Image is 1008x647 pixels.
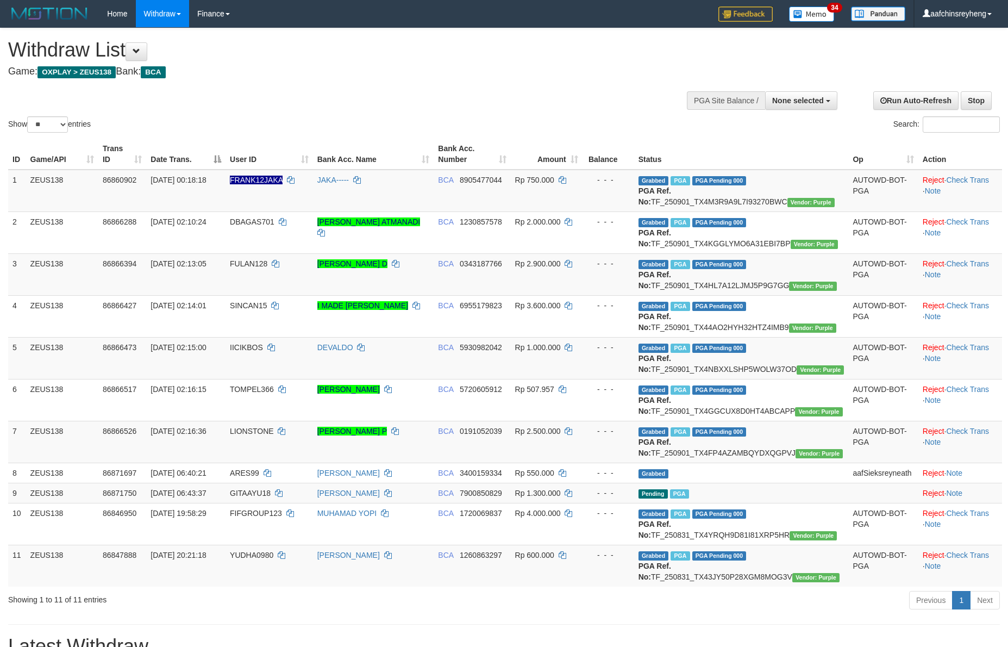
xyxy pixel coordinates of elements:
[638,489,668,499] span: Pending
[151,301,206,310] span: [DATE] 02:14:01
[848,211,918,253] td: AUTOWD-BOT-PGA
[909,591,953,609] a: Previous
[634,545,849,587] td: TF_250831_TX43JY50P28XGM8MOG3V
[692,302,747,311] span: PGA Pending
[230,217,274,226] span: DBAGAS701
[918,211,1002,253] td: · ·
[789,282,836,291] span: Vendor URL: https://trx4.1velocity.biz
[848,503,918,545] td: AUTOWD-BOT-PGA
[918,503,1002,545] td: · ·
[8,483,26,503] td: 9
[638,176,669,185] span: Grabbed
[313,139,434,170] th: Bank Acc. Name: activate to sort column ascending
[634,170,849,212] td: TF_250901_TX4M3R9A9L7I93270BWC
[8,211,26,253] td: 2
[671,260,690,269] span: Marked by aafpengsreynich
[923,509,944,518] a: Reject
[438,385,453,394] span: BCA
[638,186,671,206] b: PGA Ref. No:
[8,295,26,337] td: 4
[8,421,26,463] td: 7
[946,427,989,436] a: Check Trans
[638,562,671,581] b: PGA Ref. No:
[515,509,561,518] span: Rp 4.000.000
[638,438,671,457] b: PGA Ref. No:
[634,421,849,463] td: TF_250901_TX4FP4AZAMBQYDXQGPVJ
[925,228,941,237] a: Note
[918,139,1002,170] th: Action
[460,343,502,352] span: Copy 5930982042 to clipboard
[923,427,944,436] a: Reject
[634,253,849,295] td: TF_250901_TX4HL7A12LJMJ5P9G7GG
[146,139,226,170] th: Date Trans.: activate to sort column descending
[923,469,944,477] a: Reject
[460,427,502,436] span: Copy 0191052039 to clipboard
[587,342,630,353] div: - - -
[317,551,380,559] a: [PERSON_NAME]
[151,427,206,436] span: [DATE] 02:16:36
[27,116,68,133] select: Showentries
[317,509,377,518] a: MUHAMAD YOPI
[103,427,136,436] span: 86866526
[460,259,502,268] span: Copy 0343187766 to clipboard
[918,483,1002,503] td: ·
[923,116,1000,133] input: Search:
[638,551,669,561] span: Grabbed
[587,175,630,185] div: - - -
[151,469,206,477] span: [DATE] 06:40:21
[946,489,962,497] a: Note
[8,139,26,170] th: ID
[638,302,669,311] span: Grabbed
[438,427,453,436] span: BCA
[8,463,26,483] td: 8
[8,590,412,605] div: Showing 1 to 11 of 11 entries
[230,551,273,559] span: YUDHA0980
[103,469,136,477] span: 86871697
[787,198,835,207] span: Vendor URL: https://trx4.1velocity.biz
[230,427,274,436] span: LIONSTONE
[638,427,669,437] span: Grabbed
[8,545,26,587] td: 11
[638,509,669,519] span: Grabbed
[317,343,353,352] a: DEVALDO
[925,354,941,363] a: Note
[438,217,453,226] span: BCA
[26,253,98,295] td: ZEUS138
[26,503,98,545] td: ZEUS138
[8,170,26,212] td: 1
[848,170,918,212] td: AUTOWD-BOT-PGA
[848,295,918,337] td: AUTOWD-BOT-PGA
[692,344,747,353] span: PGA Pending
[925,270,941,279] a: Note
[918,421,1002,463] td: · ·
[317,489,380,497] a: [PERSON_NAME]
[230,343,263,352] span: IICIKBOS
[587,508,630,519] div: - - -
[848,253,918,295] td: AUTOWD-BOT-PGA
[638,218,669,227] span: Grabbed
[103,343,136,352] span: 86866473
[670,489,689,499] span: Marked by aafpengsreynich
[851,7,905,21] img: panduan.png
[8,116,91,133] label: Show entries
[923,385,944,394] a: Reject
[671,551,690,561] span: Marked by aafnoeunsreypich
[151,551,206,559] span: [DATE] 20:21:18
[923,217,944,226] a: Reject
[226,139,313,170] th: User ID: activate to sort column ascending
[26,421,98,463] td: ZEUS138
[583,139,634,170] th: Balance
[460,385,502,394] span: Copy 5720605912 to clipboard
[791,240,838,249] span: Vendor URL: https://trx4.1velocity.biz
[37,66,116,78] span: OXPLAY > ZEUS138
[692,551,747,561] span: PGA Pending
[789,7,835,22] img: Button%20Memo.svg
[587,258,630,269] div: - - -
[587,384,630,395] div: - - -
[827,3,842,13] span: 34
[26,545,98,587] td: ZEUS138
[151,217,206,226] span: [DATE] 02:10:24
[671,427,690,437] span: Marked by aafpengsreynich
[8,253,26,295] td: 3
[970,591,1000,609] a: Next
